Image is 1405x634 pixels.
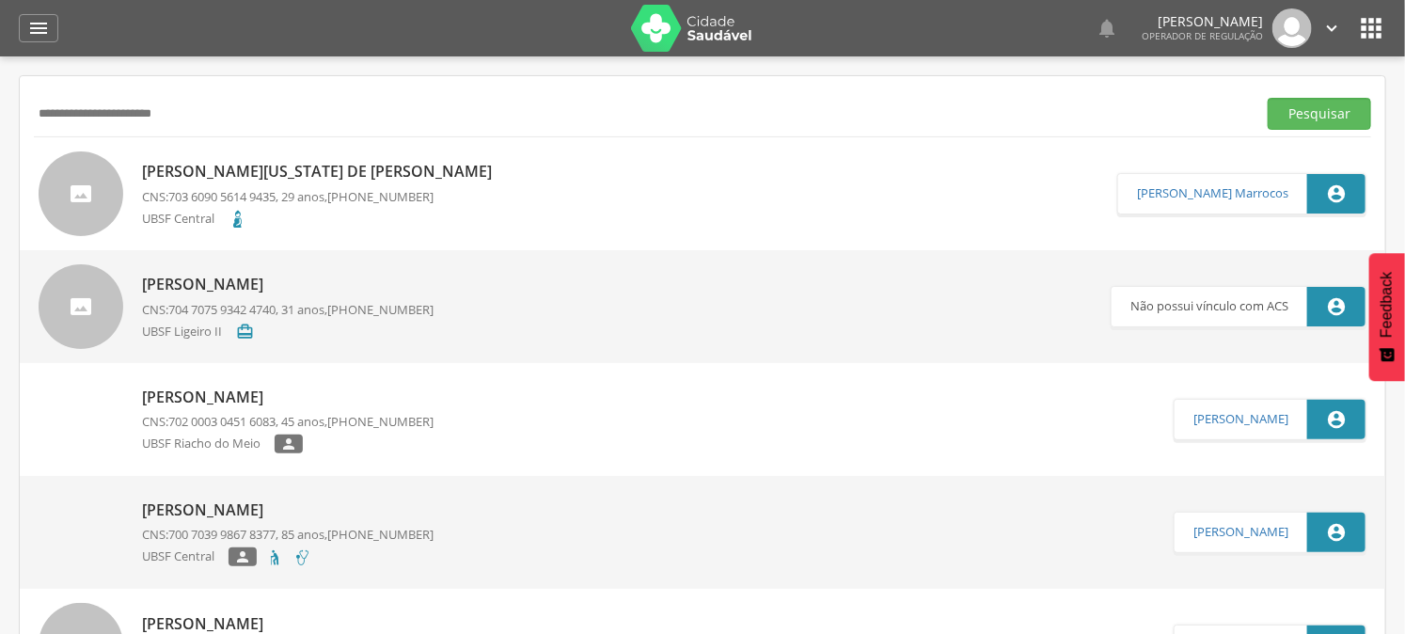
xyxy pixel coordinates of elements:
a: [PERSON_NAME]CNS:702 0003 0451 6083, 45 anos,[PHONE_NUMBER]UBSF Riacho do Meio [39,377,1174,462]
p: CNS: , 29 anos, [142,188,501,206]
span: Operador de regulação [1142,29,1263,42]
i:  [1326,296,1347,317]
p: [PERSON_NAME] [1142,15,1263,28]
span: 700 7039 9867 8377 [168,526,276,543]
a: [PERSON_NAME] Marrocos [1137,186,1288,201]
p: [PERSON_NAME] [142,274,434,295]
span: [PHONE_NUMBER] [327,188,434,205]
i:  [1321,18,1342,39]
p: [PERSON_NAME] [142,387,434,408]
a: [PERSON_NAME] [1193,412,1288,427]
p: [PERSON_NAME][US_STATE] de [PERSON_NAME] [142,161,501,182]
span: [PHONE_NUMBER] [327,526,434,543]
span: 704 7075 9342 4740 [168,301,276,318]
span: Feedback [1379,272,1396,338]
a:  [1321,8,1342,48]
p: CNS: , 85 anos, [142,526,434,544]
a:  [19,14,58,42]
i:  [27,17,50,40]
p: UBSF Central [142,547,229,567]
a:  [1096,8,1118,48]
a: [PERSON_NAME]CNS:700 7039 9867 8377, 85 anos,[PHONE_NUMBER]UBSF Central [39,490,1174,575]
i:  [1356,13,1386,43]
button: Pesquisar [1268,98,1371,130]
i:  [1326,522,1347,543]
i:  [1096,17,1118,40]
a: [PERSON_NAME]CNS:704 7075 9342 4740, 31 anos,[PHONE_NUMBER]UBSF Ligeiro II [39,264,1111,349]
p: CNS: , 45 anos, [142,413,434,431]
p: UBSF Riacho do Meio [142,435,275,454]
i:  [234,550,251,563]
p: CNS: , 31 anos, [142,301,434,319]
button: Feedback - Mostrar pesquisa [1369,253,1405,381]
i:  [236,323,254,341]
i:  [1326,183,1347,204]
p: UBSF Central [142,210,229,229]
span: [PHONE_NUMBER] [327,413,434,430]
i:  [280,437,297,451]
a: [PERSON_NAME] [1193,525,1288,540]
p: UBSF Ligeiro II [142,323,236,341]
span: 703 6090 5614 9435 [168,188,276,205]
i:  [1326,409,1347,430]
a: [PERSON_NAME][US_STATE] de [PERSON_NAME]CNS:703 6090 5614 9435, 29 anos,[PHONE_NUMBER]UBSF Central [39,151,1117,236]
p: [PERSON_NAME] [142,499,434,521]
p: Não possui vínculo com ACS [1130,287,1288,326]
span: [PHONE_NUMBER] [327,301,434,318]
span: 702 0003 0451 6083 [168,413,276,430]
